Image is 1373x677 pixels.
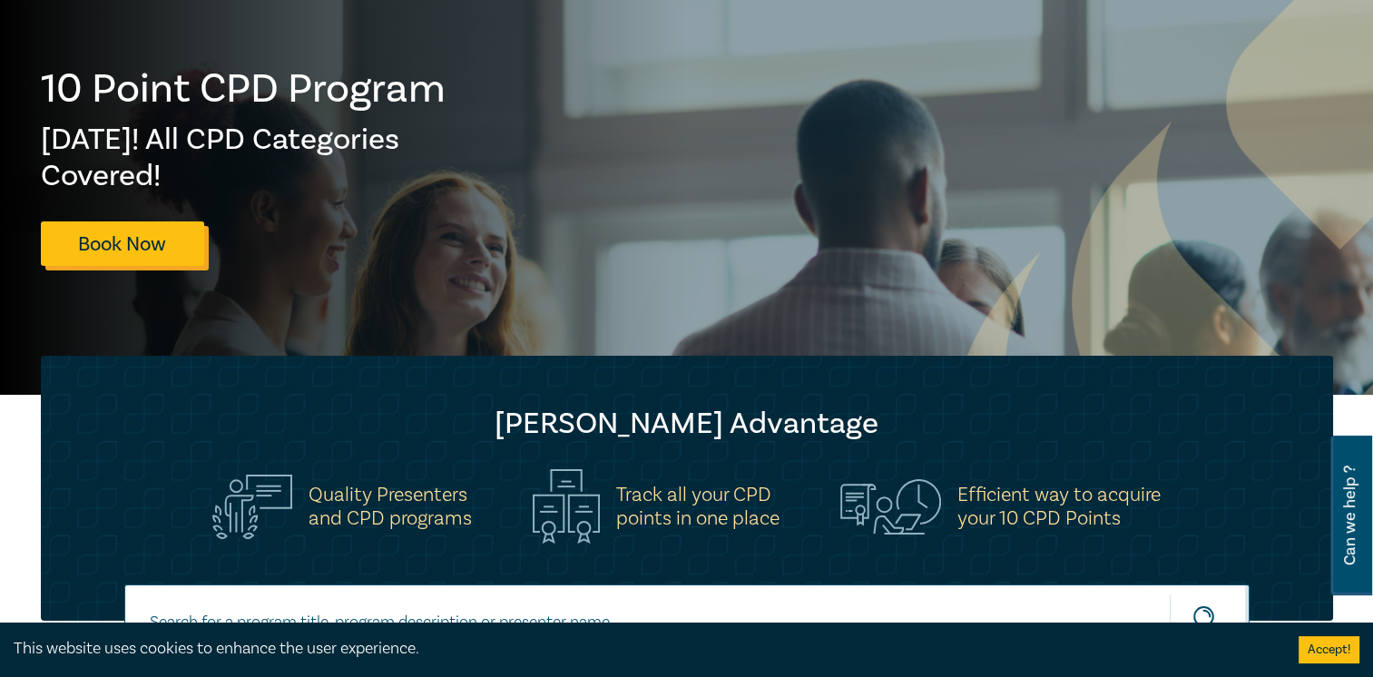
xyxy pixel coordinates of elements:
[14,637,1271,661] div: This website uses cookies to enhance the user experience.
[1299,636,1359,663] button: Accept cookies
[124,584,1250,658] input: Search for a program title, program description or presenter name
[41,65,447,113] h1: 10 Point CPD Program
[41,221,204,266] a: Book Now
[533,469,600,544] img: Track all your CPD<br>points in one place
[212,475,292,539] img: Quality Presenters<br>and CPD programs
[957,483,1161,530] h5: Efficient way to acquire your 10 CPD Points
[616,483,780,530] h5: Track all your CPD points in one place
[840,479,941,534] img: Efficient way to acquire<br>your 10 CPD Points
[41,122,447,194] h2: [DATE]! All CPD Categories Covered!
[1341,446,1358,584] span: Can we help ?
[309,483,472,530] h5: Quality Presenters and CPD programs
[77,406,1297,442] h2: [PERSON_NAME] Advantage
